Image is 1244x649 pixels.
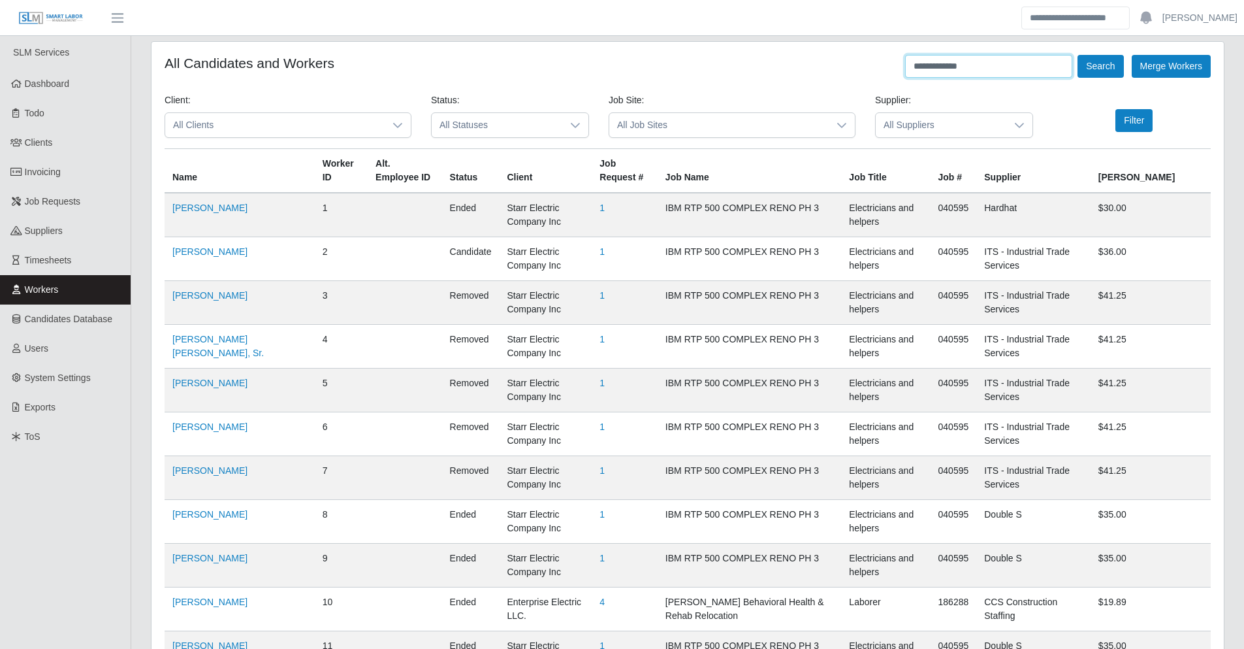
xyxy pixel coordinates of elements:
input: Search [1021,7,1130,29]
th: Supplier [976,149,1091,193]
td: Starr Electric Company Inc [499,500,592,544]
td: Double S [976,500,1091,544]
span: All Job Sites [609,113,829,137]
span: Job Requests [25,196,81,207]
td: 2 [315,237,368,281]
td: ITS - Industrial Trade Services [976,412,1091,456]
td: 7 [315,456,368,500]
td: Electricians and helpers [841,237,930,281]
a: 4 [599,597,605,607]
span: All Statuses [432,113,562,137]
td: Double S [976,544,1091,588]
a: [PERSON_NAME] [172,597,247,607]
td: ITS - Industrial Trade Services [976,237,1091,281]
a: [PERSON_NAME] [PERSON_NAME], Sr. [172,334,264,358]
span: All Suppliers [876,113,1006,137]
td: Electricians and helpers [841,456,930,500]
td: $35.00 [1091,544,1211,588]
span: Users [25,343,49,354]
td: Electricians and helpers [841,412,930,456]
span: Clients [25,137,53,148]
td: [PERSON_NAME] Behavioral Health & Rehab Relocation [658,588,842,631]
td: 040595 [931,456,977,500]
td: $30.00 [1091,193,1211,237]
a: 1 [599,246,605,257]
a: 1 [599,553,605,563]
td: $41.25 [1091,369,1211,412]
td: 040595 [931,325,977,369]
td: IBM RTP 500 COMPLEX RENO PH 3 [658,369,842,412]
td: Starr Electric Company Inc [499,369,592,412]
a: [PERSON_NAME] [172,509,247,520]
th: Status [442,149,500,193]
td: 10 [315,588,368,631]
a: [PERSON_NAME] [172,465,247,476]
td: Starr Electric Company Inc [499,193,592,237]
th: Client [499,149,592,193]
td: 186288 [931,588,977,631]
a: 1 [599,378,605,388]
td: Starr Electric Company Inc [499,544,592,588]
td: Starr Electric Company Inc [499,412,592,456]
td: Starr Electric Company Inc [499,456,592,500]
button: Merge Workers [1132,55,1211,78]
td: $19.89 [1091,588,1211,631]
th: Job Request # [592,149,658,193]
td: Electricians and helpers [841,544,930,588]
a: 1 [599,290,605,301]
td: 5 [315,369,368,412]
td: 040595 [931,281,977,325]
a: 1 [599,334,605,344]
td: IBM RTP 500 COMPLEX RENO PH 3 [658,237,842,281]
span: SLM Services [13,47,69,58]
th: Job # [931,149,977,193]
span: All Clients [165,113,385,137]
td: IBM RTP 500 COMPLEX RENO PH 3 [658,456,842,500]
td: IBM RTP 500 COMPLEX RENO PH 3 [658,500,842,544]
th: [PERSON_NAME] [1091,149,1211,193]
td: Electricians and helpers [841,193,930,237]
a: [PERSON_NAME] [172,290,247,301]
td: removed [442,456,500,500]
td: 040595 [931,544,977,588]
a: [PERSON_NAME] [172,246,247,257]
td: Starr Electric Company Inc [499,281,592,325]
td: IBM RTP 500 COMPLEX RENO PH 3 [658,412,842,456]
td: ITS - Industrial Trade Services [976,325,1091,369]
th: Worker ID [315,149,368,193]
td: Hardhat [976,193,1091,237]
td: ended [442,193,500,237]
td: removed [442,281,500,325]
td: 040595 [931,412,977,456]
span: Invoicing [25,167,61,177]
td: 040595 [931,369,977,412]
label: Job Site: [609,93,644,107]
span: Workers [25,284,59,295]
a: [PERSON_NAME] [172,553,247,563]
td: ITS - Industrial Trade Services [976,456,1091,500]
span: Exports [25,402,56,412]
td: $35.00 [1091,500,1211,544]
td: $41.25 [1091,412,1211,456]
span: Candidates Database [25,314,113,324]
label: Client: [165,93,191,107]
span: Dashboard [25,78,70,89]
td: candidate [442,237,500,281]
td: IBM RTP 500 COMPLEX RENO PH 3 [658,193,842,237]
a: [PERSON_NAME] [172,203,247,213]
td: $41.25 [1091,281,1211,325]
th: Alt. Employee ID [368,149,441,193]
td: ended [442,544,500,588]
td: IBM RTP 500 COMPLEX RENO PH 3 [658,325,842,369]
a: [PERSON_NAME] [172,422,247,432]
td: 9 [315,544,368,588]
td: removed [442,369,500,412]
td: IBM RTP 500 COMPLEX RENO PH 3 [658,281,842,325]
a: [PERSON_NAME] [172,378,247,388]
td: $41.25 [1091,456,1211,500]
td: Laborer [841,588,930,631]
td: ITS - Industrial Trade Services [976,369,1091,412]
td: 6 [315,412,368,456]
a: 1 [599,203,605,213]
img: SLM Logo [18,11,84,25]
